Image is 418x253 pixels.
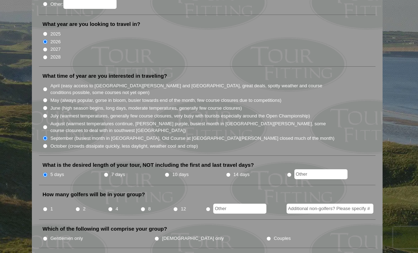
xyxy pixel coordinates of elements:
label: 14 days [233,171,250,178]
label: 2027 [50,46,61,53]
label: Which of the following will comprise your group? [43,225,167,232]
label: How many golfers will be in your group? [43,191,145,198]
label: 1 [50,205,53,213]
label: What is the desired length of your tour, NOT including the first and last travel days? [43,161,254,169]
label: What time of year are you interested in traveling? [43,72,167,79]
label: August (warmest temperatures continue, [PERSON_NAME] purple, busiest month in [GEOGRAPHIC_DATA][P... [50,120,335,134]
label: May (always popular, gorse in bloom, busier towards end of the month, few course closures due to ... [50,97,281,104]
label: 4 [115,205,118,213]
label: Gentlemen only [50,235,83,242]
label: 2025 [50,31,61,38]
label: July (warmest temperatures, generally few course closures, very busy with tourists especially aro... [50,112,310,120]
label: Couples [274,235,291,242]
label: 2 [83,205,85,213]
label: October (crowds dissipate quickly, less daylight, weather cool and crisp) [50,143,198,150]
label: [DEMOGRAPHIC_DATA] only [162,235,224,242]
label: 10 days [173,171,189,178]
input: Other [213,204,266,214]
label: 8 [148,205,151,213]
label: 2026 [50,38,61,45]
input: Additional non-golfers? Please specify # [287,204,373,214]
label: April (easy access to [GEOGRAPHIC_DATA][PERSON_NAME] and [GEOGRAPHIC_DATA], great deals, spotty w... [50,82,335,96]
label: June (high season begins, long days, moderate temperatures, generally few course closures) [50,105,242,112]
input: Other [294,169,348,179]
label: 2028 [50,54,61,61]
label: 7 days [111,171,125,178]
label: 12 [181,205,186,213]
label: What year are you looking to travel in? [43,21,140,28]
label: September (busiest month in [GEOGRAPHIC_DATA], Old Course at [GEOGRAPHIC_DATA][PERSON_NAME] close... [50,135,334,142]
label: 5 days [50,171,64,178]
